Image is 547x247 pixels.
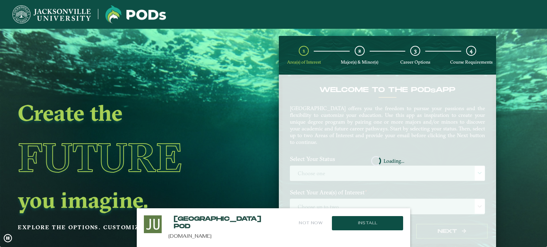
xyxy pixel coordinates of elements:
span: Career Options [400,59,430,65]
span: Loading... [384,159,404,163]
h2: you imagine. [18,190,228,210]
span: 3 [414,47,417,54]
button: Install [332,216,403,230]
button: Not Now [298,215,323,231]
span: Major(s) & Minor(s) [341,59,378,65]
span: Course Requirements [450,59,493,65]
span: 1 [303,47,305,54]
img: Jacksonville University logo [12,5,91,23]
p: Explore the options. Customize your path. [18,222,228,233]
h2: [GEOGRAPHIC_DATA] POD [174,215,248,230]
img: Jacksonville University logo [105,5,166,23]
span: 4 [470,47,473,54]
h2: Create the [18,103,228,123]
a: [DOMAIN_NAME] [168,233,212,239]
span: Area(s) of Interest [287,59,321,65]
h1: Future [18,125,228,190]
span: 2 [358,47,361,54]
img: Install this Application? [144,215,162,233]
